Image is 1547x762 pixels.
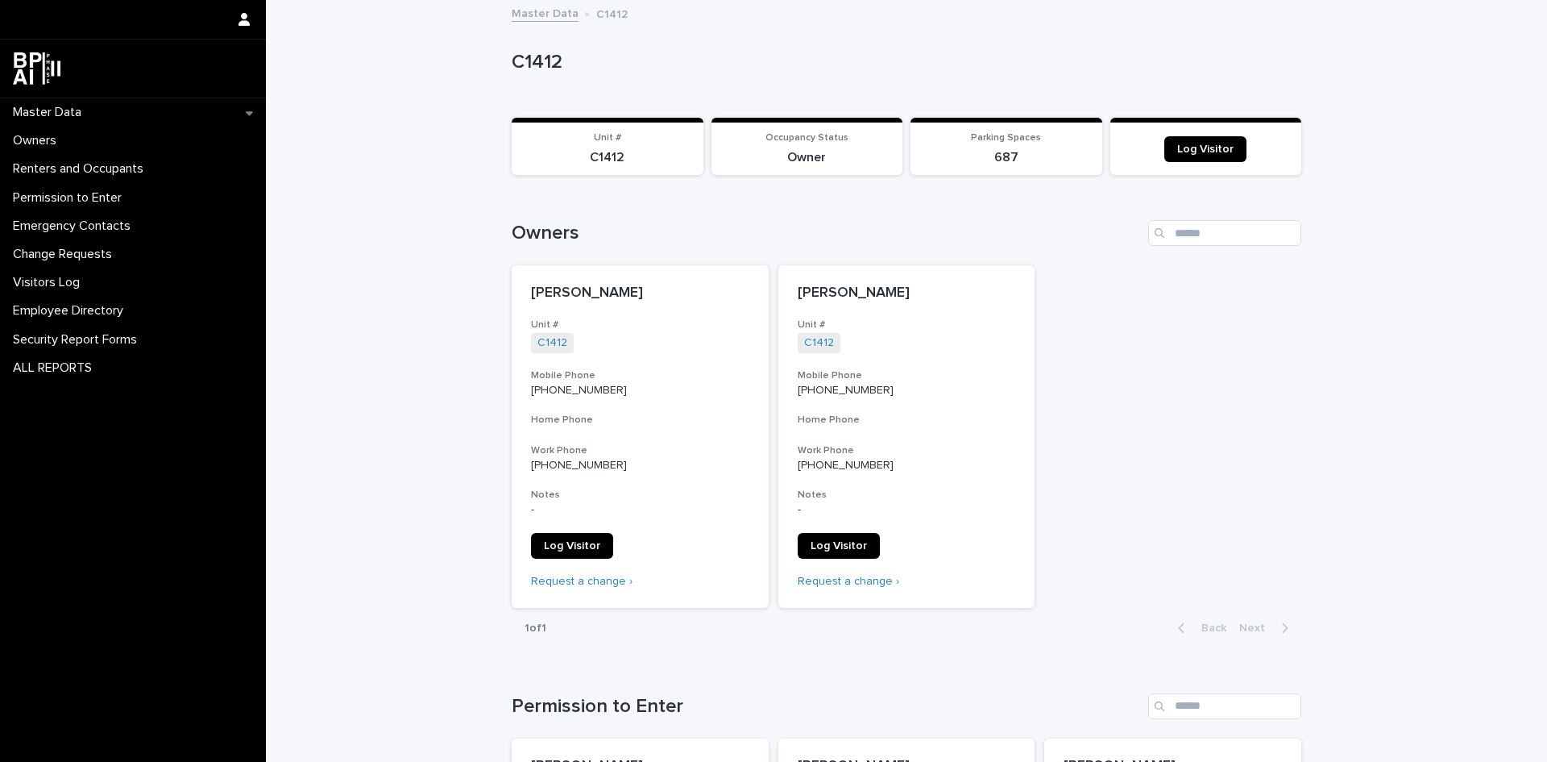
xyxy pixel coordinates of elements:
img: dwgmcNfxSF6WIOOXiGgu [13,52,60,85]
a: [PHONE_NUMBER] [798,385,894,396]
p: Employee Directory [6,303,136,319]
p: [PERSON_NAME] [798,285,1016,302]
p: C1412 [512,51,1295,74]
input: Search [1148,220,1301,246]
a: [PERSON_NAME]Unit #C1412 Mobile Phone[PHONE_NUMBER]Home PhoneWork Phone[PHONE_NUMBER]Notes-Log Vi... [512,265,769,608]
h3: Notes [531,489,749,502]
h3: Mobile Phone [531,369,749,382]
a: Log Visitor [1164,136,1246,162]
p: C1412 [521,150,694,165]
p: C1412 [596,4,628,22]
span: Parking Spaces [971,133,1041,143]
p: [PERSON_NAME] [531,285,749,302]
h3: Unit # [531,319,749,331]
a: Request a change › [531,576,632,587]
a: Log Visitor [531,533,613,559]
span: Log Visitor [1177,144,1234,155]
h3: Home Phone [531,414,749,427]
p: Owners [6,133,69,148]
a: [PERSON_NAME]Unit #C1412 Mobile Phone[PHONE_NUMBER]Home PhoneWork Phone[PHONE_NUMBER]Notes-Log Vi... [778,265,1035,608]
p: 687 [920,150,1093,165]
button: Back [1165,621,1233,635]
span: Back [1192,623,1226,634]
h1: Permission to Enter [512,695,1142,718]
h3: Work Phone [531,444,749,457]
p: Master Data [6,105,94,120]
p: - [798,503,1016,517]
p: Change Requests [6,247,125,262]
a: Request a change › [798,576,899,587]
a: [PHONE_NUMBER] [798,460,894,471]
a: [PHONE_NUMBER] [531,385,627,396]
a: C1412 [537,336,567,350]
p: Visitors Log [6,275,93,290]
input: Search [1148,693,1301,719]
h1: Owners [512,222,1142,245]
p: Emergency Contacts [6,219,143,234]
span: Unit # [594,133,621,143]
span: Occupancy Status [765,133,848,143]
p: Owner [721,150,894,165]
p: 1 of 1 [512,609,559,648]
button: Next [1233,621,1301,635]
p: ALL REPORTS [6,360,105,376]
p: Renters and Occupants [6,161,156,177]
h3: Home Phone [798,414,1016,427]
p: - [531,503,749,517]
a: Master Data [512,3,579,22]
p: Permission to Enter [6,190,135,206]
h3: Unit # [798,319,1016,331]
h3: Notes [798,489,1016,502]
h3: Work Phone [798,444,1016,457]
a: C1412 [804,336,834,350]
span: Next [1239,623,1275,634]
span: Log Visitor [811,540,867,552]
p: Security Report Forms [6,332,150,348]
a: [PHONE_NUMBER] [531,460,627,471]
h3: Mobile Phone [798,369,1016,382]
a: Log Visitor [798,533,880,559]
span: Log Visitor [544,540,600,552]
